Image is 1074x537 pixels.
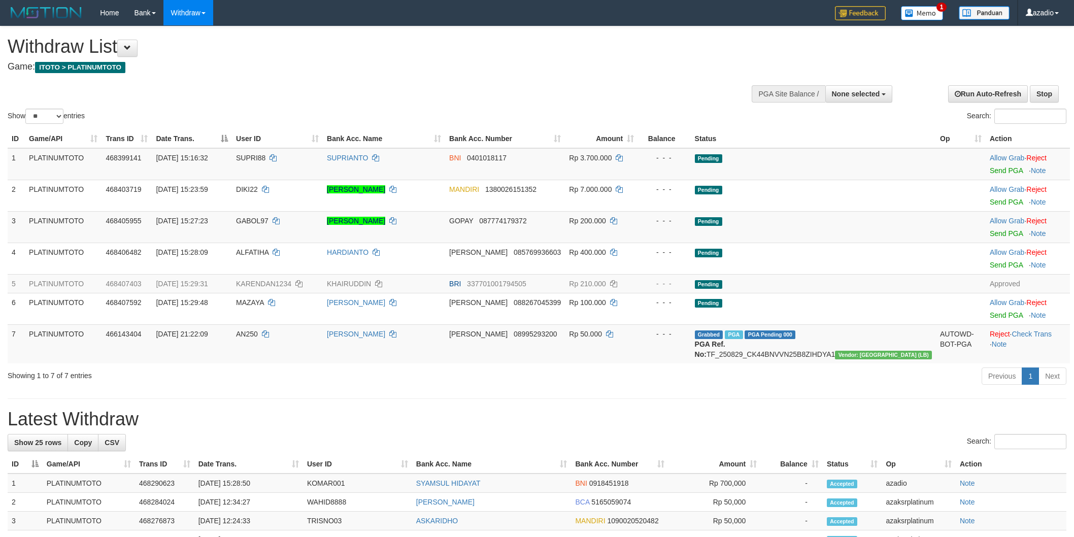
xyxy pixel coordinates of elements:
td: · [986,148,1070,180]
img: Button%20Memo.svg [901,6,944,20]
span: Marked by azaksrplatinum [725,330,743,339]
span: ITOTO > PLATINUMTOTO [35,62,125,73]
a: Note [1031,261,1046,269]
td: 2 [8,493,43,512]
th: Trans ID: activate to sort column ascending [102,129,152,148]
span: Copy 08995293200 to clipboard [514,330,557,338]
span: Rp 400.000 [569,248,606,256]
span: [DATE] 21:22:09 [156,330,208,338]
span: 468403719 [106,185,141,193]
span: 468407592 [106,298,141,307]
span: Copy 088267045399 to clipboard [514,298,561,307]
a: ASKARIDHO [416,517,458,525]
a: Note [960,479,975,487]
span: Copy 085769936603 to clipboard [514,248,561,256]
span: Rp 3.700.000 [569,154,612,162]
a: SUPRIANTO [327,154,368,162]
a: Show 25 rows [8,434,68,451]
a: Reject [1026,154,1047,162]
span: Copy 5165059074 to clipboard [591,498,631,506]
h1: Latest Withdraw [8,409,1066,429]
td: PLATINUMTOTO [25,211,102,243]
span: CSV [105,439,119,447]
td: PLATINUMTOTO [25,180,102,211]
a: Note [1031,166,1046,175]
td: Rp 700,000 [668,474,761,493]
span: [DATE] 15:16:32 [156,154,208,162]
span: · [990,217,1026,225]
th: Status [691,129,936,148]
th: ID [8,129,25,148]
th: Op: activate to sort column ascending [882,455,956,474]
a: Previous [982,367,1022,385]
a: Note [1031,311,1046,319]
span: Rp 50.000 [569,330,602,338]
label: Search: [967,109,1066,124]
span: Copy 0401018117 to clipboard [467,154,507,162]
td: 6 [8,293,25,324]
span: 468406482 [106,248,141,256]
span: [DATE] 15:27:23 [156,217,208,225]
th: Action [986,129,1070,148]
td: 2 [8,180,25,211]
a: Reject [1026,298,1047,307]
span: Copy 087774179372 to clipboard [479,217,526,225]
td: [DATE] 12:34:27 [194,493,303,512]
button: None selected [825,85,893,103]
span: Pending [695,249,722,257]
td: azaksrplatinum [882,493,956,512]
td: AUTOWD-BOT-PGA [936,324,986,363]
a: Allow Grab [990,298,1024,307]
span: [DATE] 15:29:31 [156,280,208,288]
td: PLATINUMTOTO [25,293,102,324]
a: Reject [1026,185,1047,193]
th: Amount: activate to sort column ascending [565,129,638,148]
td: 468284024 [135,493,194,512]
a: Note [1031,229,1046,238]
th: Date Trans.: activate to sort column descending [152,129,232,148]
td: WAHID8888 [303,493,412,512]
img: panduan.png [959,6,1010,20]
span: KARENDAN1234 [236,280,291,288]
td: KOMAR001 [303,474,412,493]
td: Approved [986,274,1070,293]
span: Rp 200.000 [569,217,606,225]
a: [PERSON_NAME] [327,330,385,338]
a: Reject [1026,217,1047,225]
td: · · [986,324,1070,363]
td: 468276873 [135,512,194,530]
a: Send PGA [990,311,1023,319]
span: 468407403 [106,280,141,288]
span: · [990,298,1026,307]
span: GOPAY [449,217,473,225]
th: Op: activate to sort column ascending [936,129,986,148]
a: [PERSON_NAME] [416,498,475,506]
td: azaksrplatinum [882,512,956,530]
span: · [990,154,1026,162]
th: Game/API: activate to sort column ascending [43,455,135,474]
span: Accepted [827,498,857,507]
span: Pending [695,280,722,289]
span: MAZAYA [236,298,264,307]
a: Allow Grab [990,185,1024,193]
a: Check Trans [1012,330,1052,338]
td: PLATINUMTOTO [25,324,102,363]
span: MANDIRI [449,185,479,193]
span: Vendor URL: https://dashboard.q2checkout.com/secure [835,351,932,359]
b: PGA Ref. No: [695,340,725,358]
td: 1 [8,474,43,493]
a: Note [960,498,975,506]
span: BCA [575,498,589,506]
th: ID: activate to sort column descending [8,455,43,474]
span: SUPRI88 [236,154,265,162]
a: Stop [1030,85,1059,103]
span: Rp 210.000 [569,280,606,288]
th: User ID: activate to sort column ascending [232,129,323,148]
td: PLATINUMTOTO [25,148,102,180]
div: - - - [642,216,687,226]
span: 468405955 [106,217,141,225]
span: 466143404 [106,330,141,338]
span: Pending [695,186,722,194]
div: - - - [642,184,687,194]
a: SYAMSUL HIDAYAT [416,479,481,487]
